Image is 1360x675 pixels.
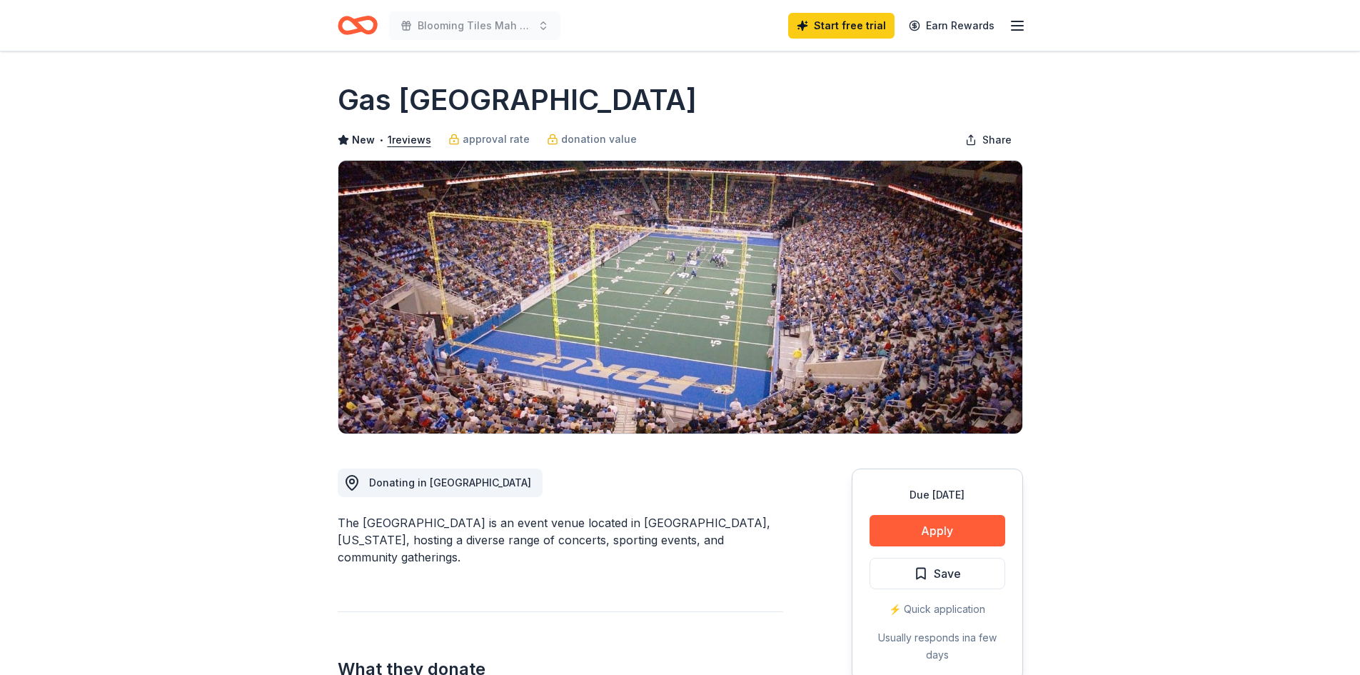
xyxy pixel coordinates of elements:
[352,131,375,149] span: New
[389,11,560,40] button: Blooming Tiles Mah Jongg Charity Tournament
[388,131,431,149] button: 1reviews
[418,17,532,34] span: Blooming Tiles Mah Jongg Charity Tournament
[870,629,1005,664] div: Usually responds in a few days
[378,134,383,146] span: •
[870,601,1005,618] div: ⚡️ Quick application
[338,80,697,120] h1: Gas [GEOGRAPHIC_DATA]
[954,126,1023,154] button: Share
[788,13,895,39] a: Start free trial
[900,13,1003,39] a: Earn Rewards
[870,486,1005,504] div: Due [DATE]
[338,514,783,566] div: The [GEOGRAPHIC_DATA] is an event venue located in [GEOGRAPHIC_DATA], [US_STATE], hosting a diver...
[463,131,530,148] span: approval rate
[870,515,1005,546] button: Apply
[870,558,1005,589] button: Save
[338,9,378,42] a: Home
[561,131,637,148] span: donation value
[338,161,1022,434] img: Image for Gas South District
[448,131,530,148] a: approval rate
[547,131,637,148] a: donation value
[934,564,961,583] span: Save
[369,476,531,489] span: Donating in [GEOGRAPHIC_DATA]
[982,131,1012,149] span: Share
